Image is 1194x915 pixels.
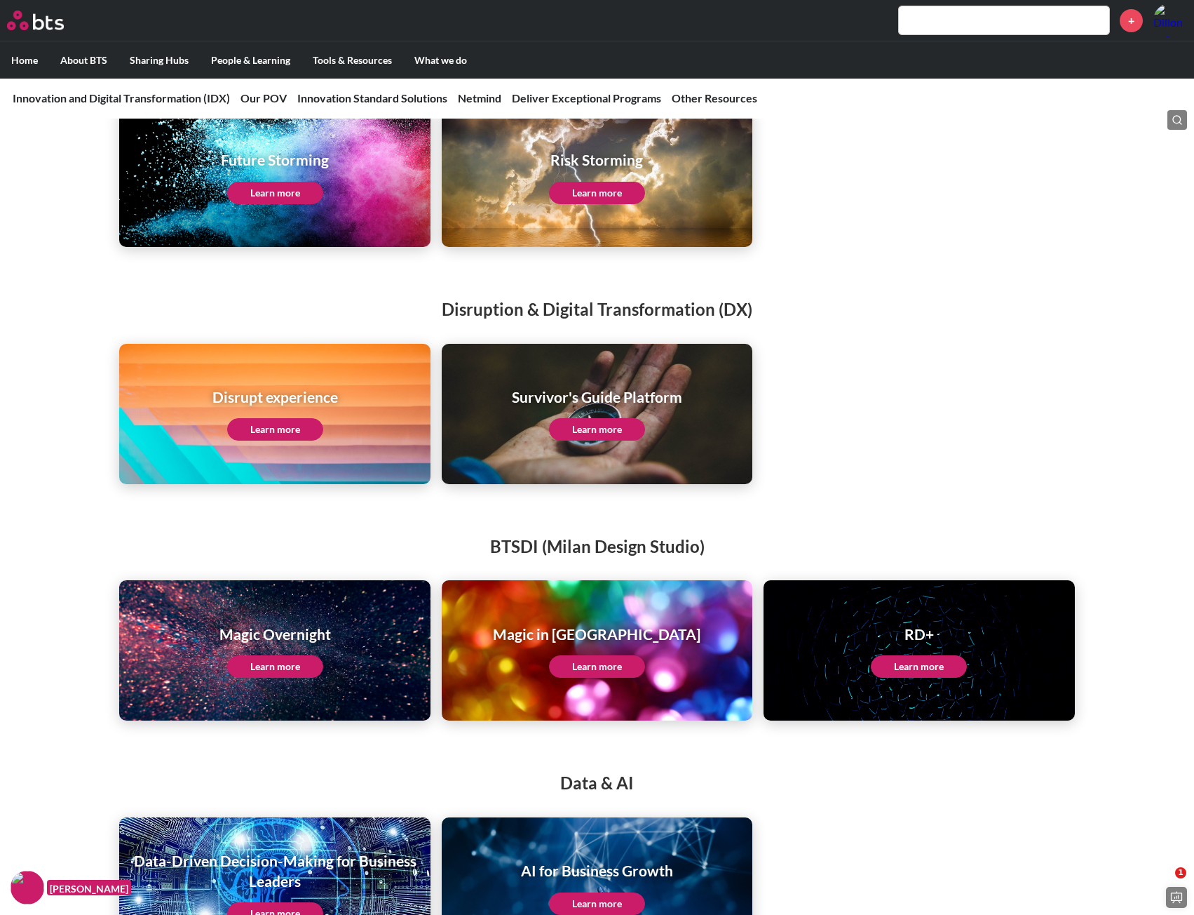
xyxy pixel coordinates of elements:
[129,850,420,892] h1: Data-Driven Decision-Making for Business Leaders
[403,42,478,79] label: What we do
[1175,867,1186,879] span: 1
[1153,4,1187,37] img: Dillon Lee
[11,871,44,904] img: F
[512,91,661,105] a: Deliver Exceptional Programs
[549,149,645,170] h1: Risk Storming
[219,624,331,644] h1: Magic Overnight
[227,655,323,678] a: Learn more
[871,655,967,678] a: Learn more
[512,387,682,407] h1: Survivor's Guide Platform
[458,91,501,105] a: Netmind
[493,624,700,644] h1: Magic in [GEOGRAPHIC_DATA]
[118,42,200,79] label: Sharing Hubs
[521,860,673,881] h1: AI for Business Growth
[200,42,301,79] label: People & Learning
[1153,4,1187,37] a: Profile
[221,149,329,170] h1: Future Storming
[49,42,118,79] label: About BTS
[212,387,338,407] h1: Disrupt experience
[871,624,967,644] h1: RD+
[549,182,645,204] a: Learn more
[7,11,64,30] img: BTS Logo
[240,91,287,105] a: Our POV
[297,91,447,105] a: Innovation Standard Solutions
[672,91,757,105] a: Other Resources
[227,182,323,204] a: Learn more
[301,42,403,79] label: Tools & Resources
[7,11,90,30] a: Go home
[227,418,323,441] a: Learn more
[1120,9,1143,32] a: +
[549,893,645,915] a: Learn more
[1146,867,1180,901] iframe: Intercom live chat
[47,880,131,896] figcaption: [PERSON_NAME]
[549,655,645,678] a: Learn more
[13,91,230,105] a: Innovation and Digital Transformation (IDX)
[549,418,645,441] a: Learn more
